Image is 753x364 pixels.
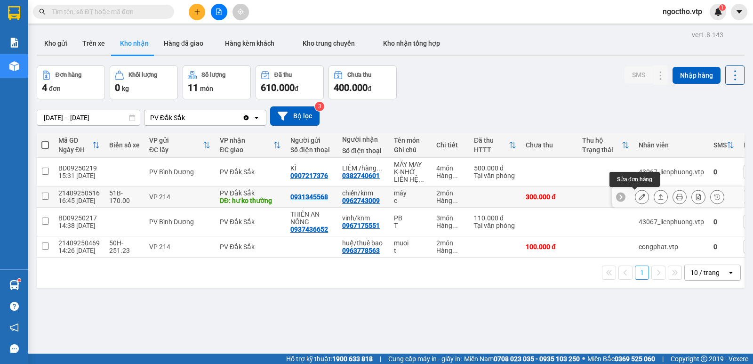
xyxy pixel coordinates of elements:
[452,222,458,229] span: ...
[673,67,721,84] button: Nhập hàng
[42,82,47,93] span: 4
[149,146,203,154] div: ĐC lấy
[188,82,198,93] span: 11
[452,197,458,204] span: ...
[32,66,56,71] span: PV Đắk Sắk
[211,4,227,20] button: file-add
[220,137,273,144] div: VP nhận
[290,172,328,179] div: 0907217376
[290,164,333,172] div: KÌ
[342,197,380,204] div: 0962743009
[582,357,585,361] span: ⚪️
[112,32,156,55] button: Kho nhận
[615,355,655,363] strong: 0369 525 060
[290,193,328,201] div: 0931345568
[290,146,333,154] div: Số điện thoại
[436,172,465,179] div: Hàng thông thường
[189,4,205,20] button: plus
[436,247,465,254] div: Hàng thông thường
[577,133,634,158] th: Toggle SortBy
[334,82,368,93] span: 400.000
[58,189,100,197] div: 21409250516
[128,72,157,78] div: Khối lượng
[721,4,724,11] span: 1
[32,57,109,64] strong: BIÊN NHẬN GỬI HÀNG HOÁ
[10,302,19,311] span: question-circle
[436,197,465,204] div: Hàng thông thường
[95,66,127,71] span: PV Bình Dương
[186,113,187,122] input: Selected PV Đắk Sắk.
[394,197,427,204] div: c
[635,190,649,204] div: Sửa đơn hàng
[436,141,465,149] div: Chi tiết
[452,247,458,254] span: ...
[149,243,210,251] div: VP 214
[115,82,120,93] span: 0
[474,172,516,179] div: Tại văn phòng
[474,222,516,229] div: Tại văn phòng
[342,147,385,154] div: Số điện thoại
[58,222,100,229] div: 14:38 [DATE]
[290,226,328,233] div: 0937436652
[290,210,333,226] div: THIÊN AN NÔNG
[10,344,19,353] span: message
[225,40,274,47] span: Hàng kèm khách
[469,133,521,158] th: Toggle SortBy
[639,243,704,251] div: congphat.vtp
[394,161,427,168] div: MÁY MAY
[394,189,427,197] div: máy
[394,214,427,222] div: PB
[58,214,100,222] div: BD09250217
[342,214,385,222] div: vinh/knm
[9,280,19,290] img: warehouse-icon
[75,32,112,55] button: Trên xe
[394,168,427,183] div: K-NHỚ LIÊN HỆ CHO NGƯỜI GỬI TRƯỚC KHI KHÁCH LẤY HÀNG TRC NHÉ
[8,6,20,20] img: logo-vxr
[58,239,100,247] div: 21409250469
[290,137,333,144] div: Người gửi
[436,222,465,229] div: Hàng thông thường
[368,85,371,92] span: đ
[342,189,385,197] div: chiến/knm
[692,30,723,40] div: ver 1.8.143
[436,164,465,172] div: 4 món
[200,85,213,92] span: món
[655,6,710,17] span: ngoctho.vtp
[713,243,734,251] div: 0
[242,114,250,121] svg: Clear value
[90,35,133,42] span: DSA09250186
[24,15,76,50] strong: CÔNG TY TNHH [GEOGRAPHIC_DATA] 214 QL13 - P.26 - Q.BÌNH THẠNH - TP HCM 1900888606
[635,266,649,280] button: 1
[109,189,140,204] div: 51B-170.00
[474,146,509,154] div: HTTT
[37,65,105,99] button: Đơn hàng4đơn
[253,114,260,121] svg: open
[662,354,664,364] span: |
[394,146,427,154] div: Ghi chú
[731,4,747,20] button: caret-down
[376,164,382,172] span: ...
[342,222,380,229] div: 0967175551
[639,218,704,226] div: 43067_lienphuong.vtp
[110,65,178,99] button: Khối lượng0kg
[237,8,244,15] span: aim
[394,137,427,144] div: Tên món
[526,243,573,251] div: 100.000 đ
[58,146,92,154] div: Ngày ĐH
[9,65,19,79] span: Nơi gửi:
[436,214,465,222] div: 3 món
[10,323,19,332] span: notification
[582,137,622,144] div: Thu hộ
[464,354,580,364] span: Miền Nam
[183,65,251,99] button: Số lượng11món
[526,141,573,149] div: Chưa thu
[220,189,281,197] div: PV Đắk Sắk
[39,8,46,15] span: search
[380,354,381,364] span: |
[220,168,281,176] div: PV Đắk Sắk
[394,247,427,254] div: t
[220,146,273,154] div: ĐC giao
[156,32,211,55] button: Hàng đã giao
[220,218,281,226] div: PV Đắk Sắk
[582,146,622,154] div: Trạng thái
